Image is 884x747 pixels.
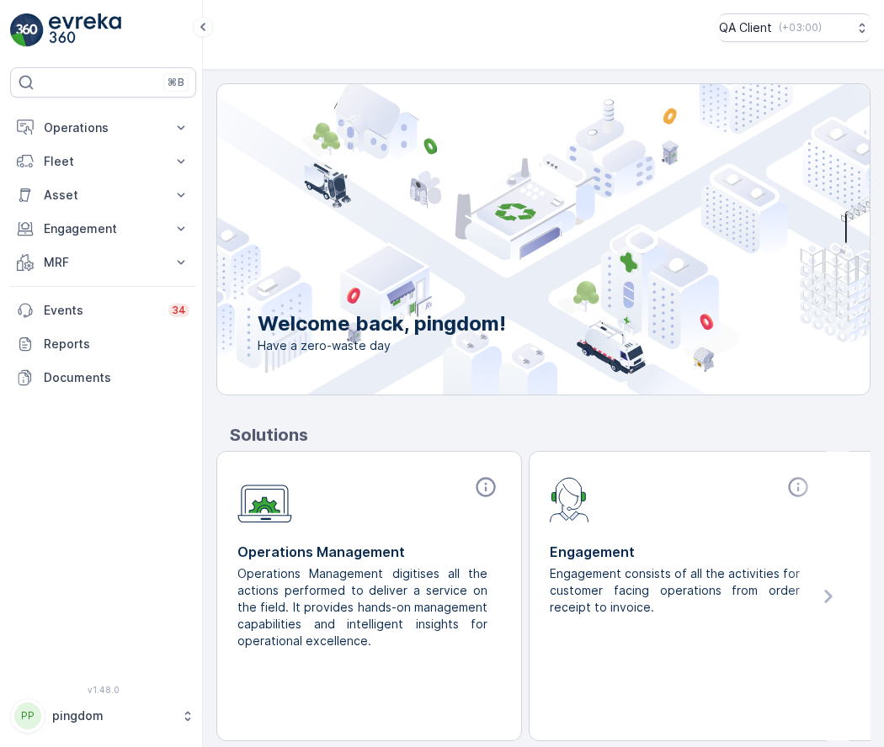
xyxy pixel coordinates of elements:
[258,337,506,354] span: Have a zero-waste day
[44,302,158,319] p: Events
[237,565,487,649] p: Operations Management digitises all the actions performed to deliver a service on the field. It p...
[550,565,800,616] p: Engagement consists of all the activities for customer facing operations from order receipt to in...
[168,76,184,89] p: ⌘B
[172,304,186,317] p: 34
[719,13,871,42] button: QA Client(+03:00)
[44,254,162,271] p: MRF
[779,21,822,34] p: ( +03:00 )
[49,13,121,47] img: logo_light-DOdMpM7g.png
[10,327,196,361] a: Reports
[44,119,162,136] p: Operations
[14,702,41,729] div: PP
[10,361,196,395] a: Documents
[10,13,44,47] img: logo
[52,707,173,724] p: pingdom
[44,220,162,237] p: Engagement
[230,422,871,448] p: Solutions
[10,685,196,695] span: v 1.48.0
[550,475,589,522] img: module-icon
[258,310,506,337] p: Welcome back, pingdom!
[10,246,196,279] button: MRF
[141,84,870,395] img: city illustration
[10,178,196,212] button: Asset
[237,475,292,523] img: module-icon
[10,294,196,327] a: Events34
[44,336,189,352] p: Reports
[10,212,196,246] button: Engagement
[10,698,196,734] button: PPpingdom
[10,145,196,178] button: Fleet
[550,542,813,562] p: Engagement
[44,153,162,170] p: Fleet
[44,187,162,204] p: Asset
[44,369,189,386] p: Documents
[719,19,772,36] p: QA Client
[237,542,501,562] p: Operations Management
[10,111,196,145] button: Operations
